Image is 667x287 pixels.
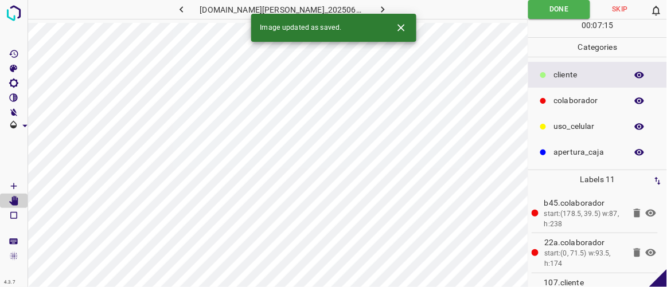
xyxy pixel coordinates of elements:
p: colaborador [554,95,621,107]
p: 22a.colaborador [544,237,625,249]
img: logo [3,3,24,23]
p: uso_celular [554,120,621,132]
div: : : [582,19,614,37]
p: 07 [593,19,602,32]
div: start:(0, 71.5) w:93.5, h:174 [544,249,625,269]
p: 15 [604,19,613,32]
span: Image updated as saved. [260,23,342,33]
div: apertura_caja [528,139,667,165]
div: uso_celular [528,113,667,139]
button: Close [391,17,412,38]
h6: [DOMAIN_NAME][PERSON_NAME]_20250613_141336_000000630.jpg [200,3,365,19]
p: ​​cliente [554,69,621,81]
div: start:(178.5, 39.5) w:87, h:238 [544,209,625,229]
div: ​​cliente [528,62,667,88]
p: apertura_caja [554,146,621,158]
p: b45.colaborador [544,197,625,209]
div: colaborador [528,88,667,113]
p: Categories [528,38,667,57]
div: 4.3.7 [1,278,18,287]
p: Labels 11 [532,170,664,189]
p: 00 [582,19,591,32]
